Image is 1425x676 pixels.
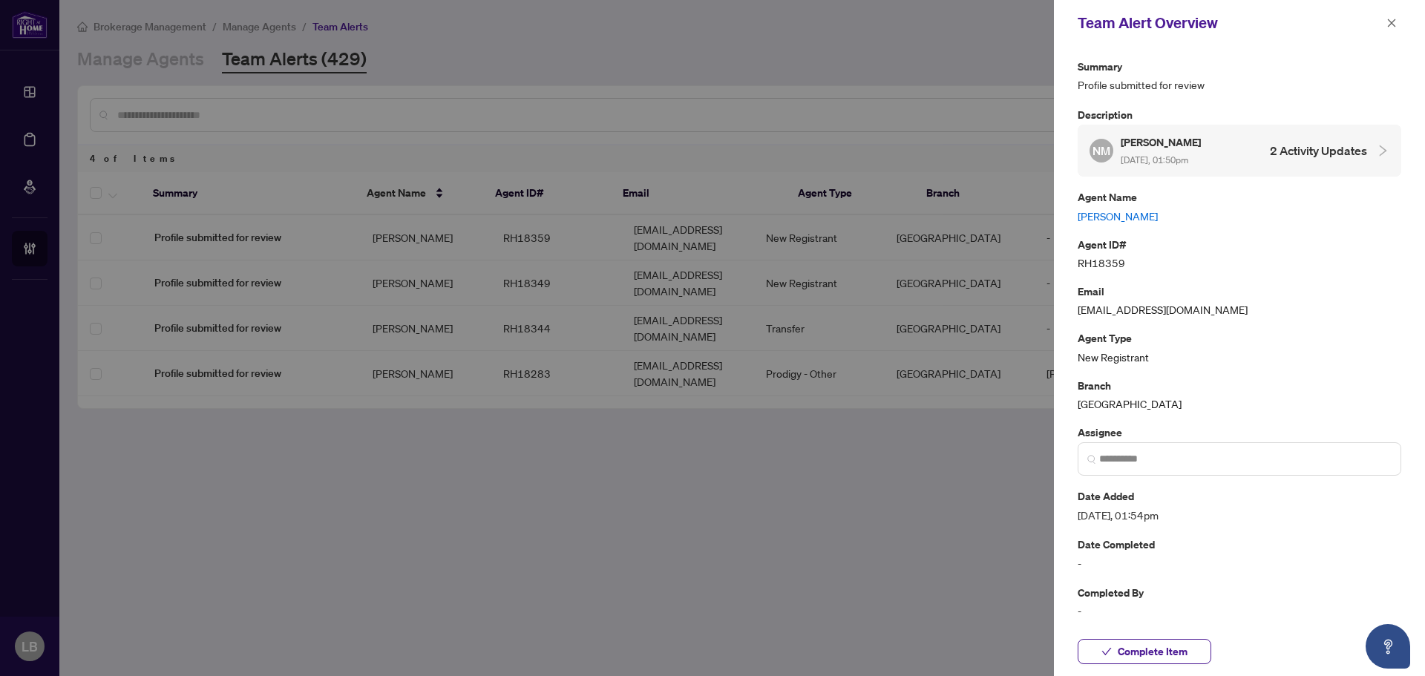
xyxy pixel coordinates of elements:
button: Complete Item [1078,639,1211,664]
div: New Registrant [1078,329,1401,364]
p: Agent Type [1078,329,1401,347]
img: search_icon [1087,455,1096,464]
p: Agent ID# [1078,236,1401,253]
h5: [PERSON_NAME] [1121,134,1203,151]
span: - [1078,555,1401,572]
span: collapsed [1376,144,1389,157]
p: Date Completed [1078,536,1401,553]
p: Email [1078,283,1401,300]
span: Complete Item [1118,640,1187,663]
button: Open asap [1366,624,1410,669]
a: [PERSON_NAME] [1078,208,1401,224]
div: NM[PERSON_NAME] [DATE], 01:50pm2 Activity Updates [1078,125,1401,177]
div: RH18359 [1078,236,1401,271]
span: - [1078,603,1401,620]
p: Date Added [1078,488,1401,505]
p: Description [1078,106,1401,123]
div: [EMAIL_ADDRESS][DOMAIN_NAME] [1078,283,1401,318]
p: Agent Name [1078,188,1401,206]
span: Profile submitted for review [1078,76,1401,93]
p: Summary [1078,58,1401,75]
span: check [1101,646,1112,657]
p: Branch [1078,377,1401,394]
span: [DATE], 01:54pm [1078,507,1401,524]
div: [GEOGRAPHIC_DATA] [1078,377,1401,412]
h4: 2 Activity Updates [1270,142,1367,160]
span: [DATE], 01:50pm [1121,154,1188,165]
p: Completed By [1078,584,1401,601]
span: NM [1092,142,1110,160]
div: Team Alert Overview [1078,12,1382,34]
p: Assignee [1078,424,1401,441]
span: close [1386,18,1397,28]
